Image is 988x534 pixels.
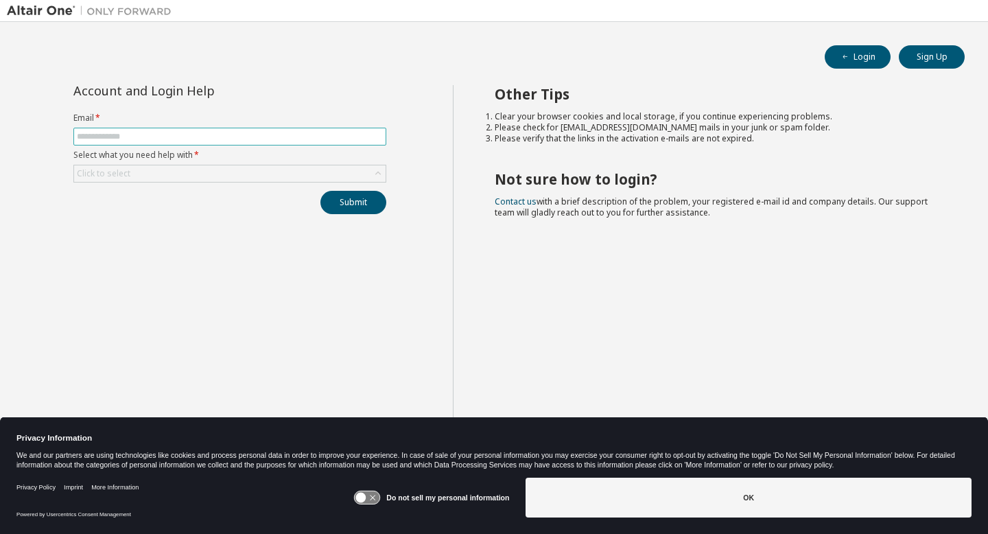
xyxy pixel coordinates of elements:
[495,133,941,144] li: Please verify that the links in the activation e-mails are not expired.
[74,165,386,182] div: Click to select
[495,196,537,207] a: Contact us
[495,122,941,133] li: Please check for [EMAIL_ADDRESS][DOMAIN_NAME] mails in your junk or spam folder.
[73,85,324,96] div: Account and Login Help
[495,196,928,218] span: with a brief description of the problem, your registered e-mail id and company details. Our suppo...
[495,170,941,188] h2: Not sure how to login?
[77,168,130,179] div: Click to select
[899,45,965,69] button: Sign Up
[495,85,941,103] h2: Other Tips
[495,111,941,122] li: Clear your browser cookies and local storage, if you continue experiencing problems.
[73,113,386,124] label: Email
[73,150,386,161] label: Select what you need help with
[825,45,891,69] button: Login
[7,4,178,18] img: Altair One
[320,191,386,214] button: Submit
